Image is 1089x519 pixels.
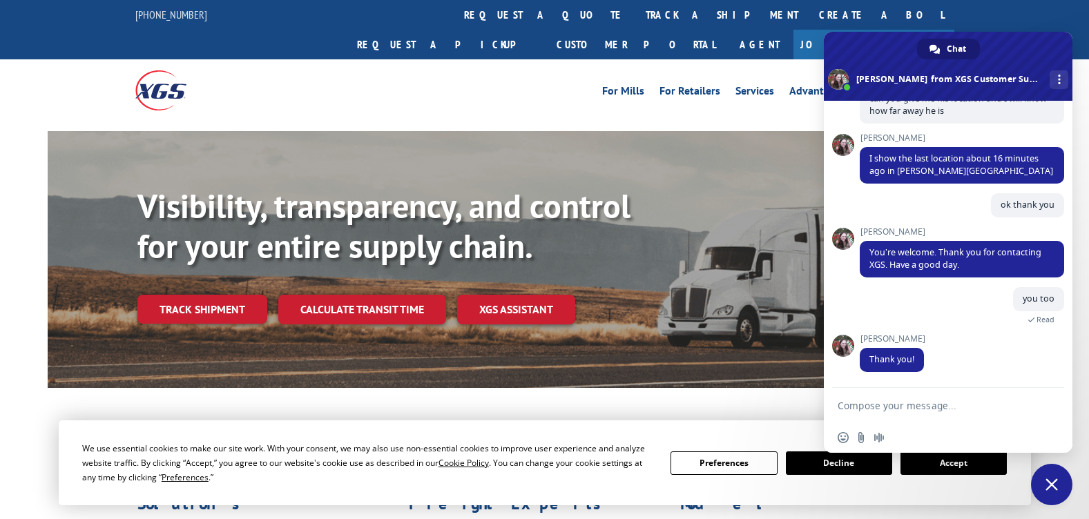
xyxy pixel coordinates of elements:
a: For Retailers [659,86,720,101]
a: Calculate transit time [278,295,446,324]
span: Read [1037,315,1054,324]
a: Request a pickup [347,30,546,59]
span: [PERSON_NAME] [860,133,1064,143]
span: I show the last location about 16 minutes ago in [PERSON_NAME][GEOGRAPHIC_DATA] [869,153,1053,177]
button: Accept [900,451,1007,475]
span: can you give me his location and I will know how far away he is [869,92,1047,117]
div: Cookie Consent Prompt [59,420,1031,505]
a: Services [735,86,774,101]
span: Thank you! [869,353,914,365]
span: Cookie Policy [439,457,489,469]
span: Chat [947,39,966,59]
div: We use essential cookies to make our site work. With your consent, we may also use non-essential ... [82,441,654,484]
a: Advantages [789,86,846,101]
span: [PERSON_NAME] [860,227,1064,237]
span: Send a file [856,432,867,443]
a: Agent [726,30,793,59]
button: Preferences [671,451,777,475]
div: More channels [1050,70,1068,89]
a: For Mills [602,86,644,101]
b: Visibility, transparency, and control for your entire supply chain. [137,184,630,267]
span: Audio message [874,432,885,443]
a: [PHONE_NUMBER] [135,8,207,21]
span: You’re welcome. Thank you for contacting XGS. Have a good day. [869,246,1041,271]
a: Customer Portal [546,30,726,59]
span: [PERSON_NAME] [860,334,925,344]
div: Close chat [1031,464,1072,505]
a: Track shipment [137,295,267,324]
span: you too [1023,293,1054,304]
a: XGS ASSISTANT [457,295,575,324]
div: Chat [917,39,980,59]
span: Insert an emoji [838,432,849,443]
span: Preferences [162,471,209,483]
button: Decline [786,451,892,475]
textarea: Compose your message... [838,400,1028,412]
span: ok thank you [1001,199,1054,210]
a: Join Our Team [793,30,954,59]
